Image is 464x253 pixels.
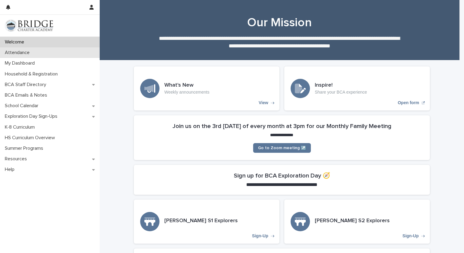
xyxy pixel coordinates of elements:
h3: Inspire! [315,82,367,89]
p: BCA Emails & Notes [2,92,52,98]
p: K-8 Curriculum [2,124,40,130]
p: Open form [398,100,419,105]
p: Household & Registration [2,71,63,77]
h1: Our Mission [131,15,427,30]
p: Attendance [2,50,34,56]
a: Sign-Up [284,200,430,244]
span: Go to Zoom meeting ↗️ [258,146,306,150]
p: Summer Programs [2,146,48,151]
p: Sign-Up [252,233,268,239]
img: V1C1m3IdTEidaUdm9Hs0 [5,20,53,32]
p: View [259,100,268,105]
p: Resources [2,156,32,162]
p: Welcome [2,39,29,45]
a: Go to Zoom meeting ↗️ [253,143,311,153]
p: Exploration Day Sign-Ups [2,114,62,119]
a: Open form [284,66,430,110]
h3: What's New [164,82,209,89]
h3: [PERSON_NAME] S2 Explorers [315,218,390,224]
p: BCA Staff Directory [2,82,51,88]
h3: [PERSON_NAME] S1 Explorers [164,218,238,224]
p: Sign-Up [402,233,419,239]
p: Help [2,167,19,172]
p: Share your BCA experience [315,90,367,95]
p: HS Curriculum Overview [2,135,60,141]
h2: Sign up for BCA Exploration Day 🧭 [234,172,330,179]
p: My Dashboard [2,60,40,66]
a: Sign-Up [134,200,279,244]
p: Weekly announcements [164,90,209,95]
h2: Join us on the 3rd [DATE] of every month at 3pm for our Monthly Family Meeting [172,123,391,130]
a: View [134,66,279,110]
p: School Calendar [2,103,43,109]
